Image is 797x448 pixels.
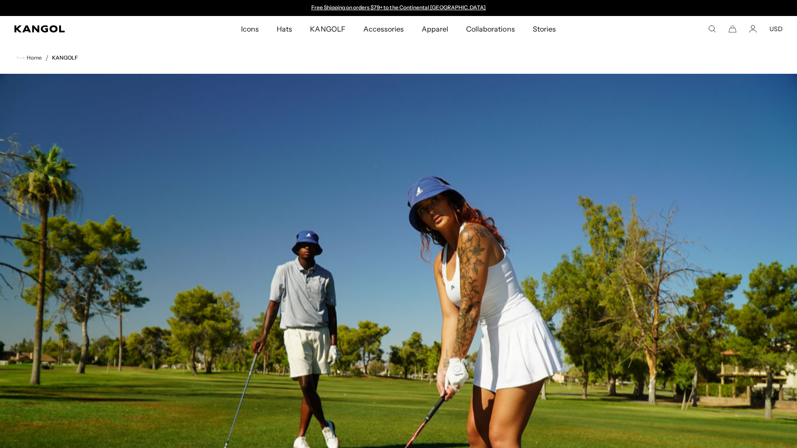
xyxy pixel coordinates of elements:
[311,4,486,11] a: Free Shipping on orders $79+ to the Continental [GEOGRAPHIC_DATA]
[769,25,783,33] button: USD
[422,16,448,42] span: Apparel
[301,16,354,42] a: KANGOLF
[413,16,457,42] a: Apparel
[363,16,404,42] span: Accessories
[466,16,515,42] span: Collaborations
[268,16,301,42] a: Hats
[749,25,757,33] a: Account
[25,55,42,61] span: Home
[17,54,42,62] a: Home
[42,52,48,63] li: /
[310,16,345,42] span: KANGOLF
[14,25,160,32] a: Kangol
[708,25,716,33] summary: Search here
[307,4,490,12] div: Announcement
[307,4,490,12] slideshow-component: Announcement bar
[524,16,565,42] a: Stories
[241,16,259,42] span: Icons
[307,4,490,12] div: 1 of 2
[533,16,556,42] span: Stories
[457,16,523,42] a: Collaborations
[232,16,268,42] a: Icons
[277,16,292,42] span: Hats
[52,55,78,61] a: KANGOLF
[354,16,413,42] a: Accessories
[729,25,737,33] button: Cart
